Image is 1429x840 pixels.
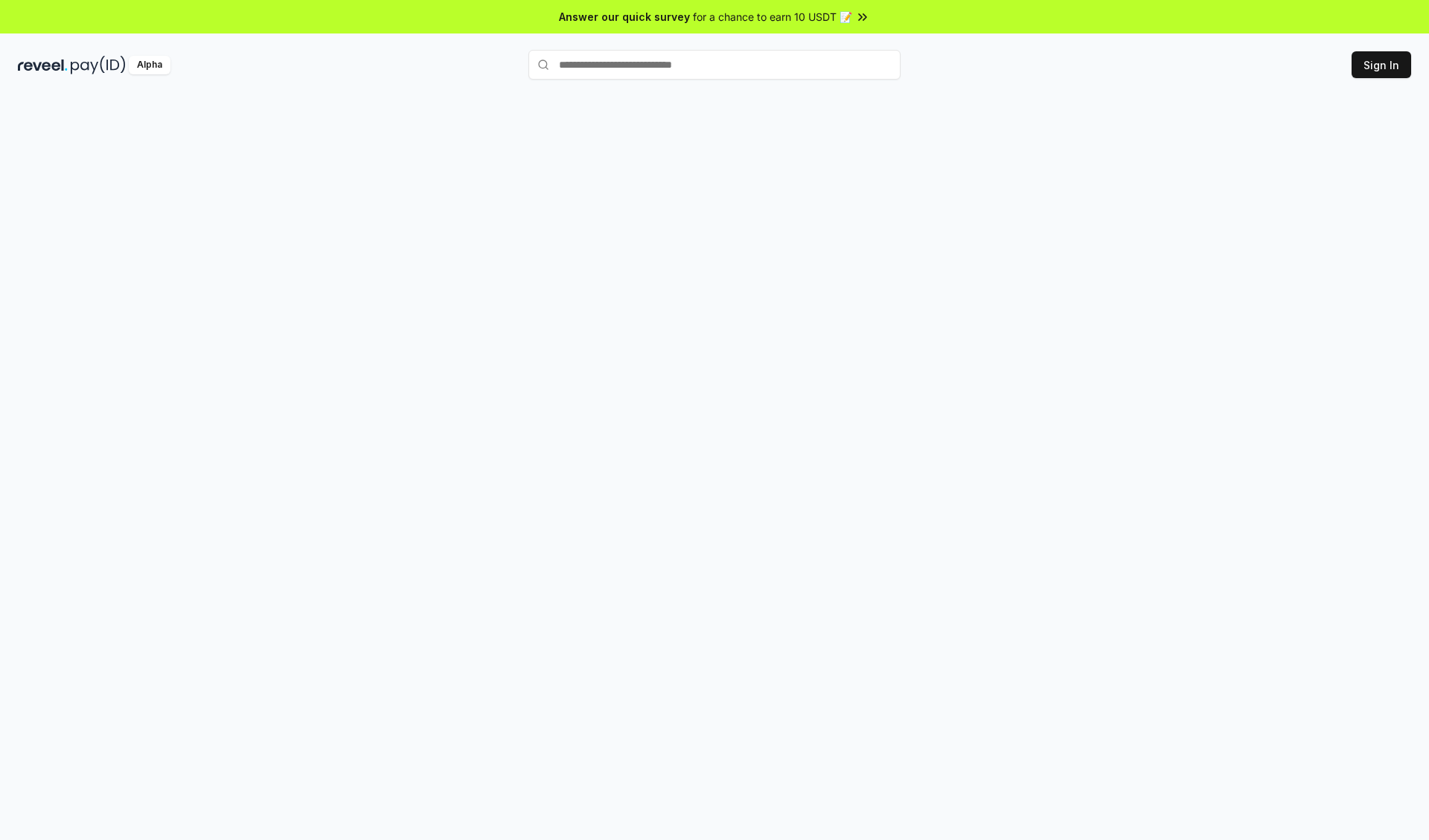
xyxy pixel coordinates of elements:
img: pay_id [71,56,126,74]
span: for a chance to earn 10 USDT 📝 [693,9,852,25]
img: reveel_dark [18,56,68,74]
div: Alpha [129,56,170,74]
button: Sign In [1352,51,1411,78]
span: Answer our quick survey [559,9,690,25]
